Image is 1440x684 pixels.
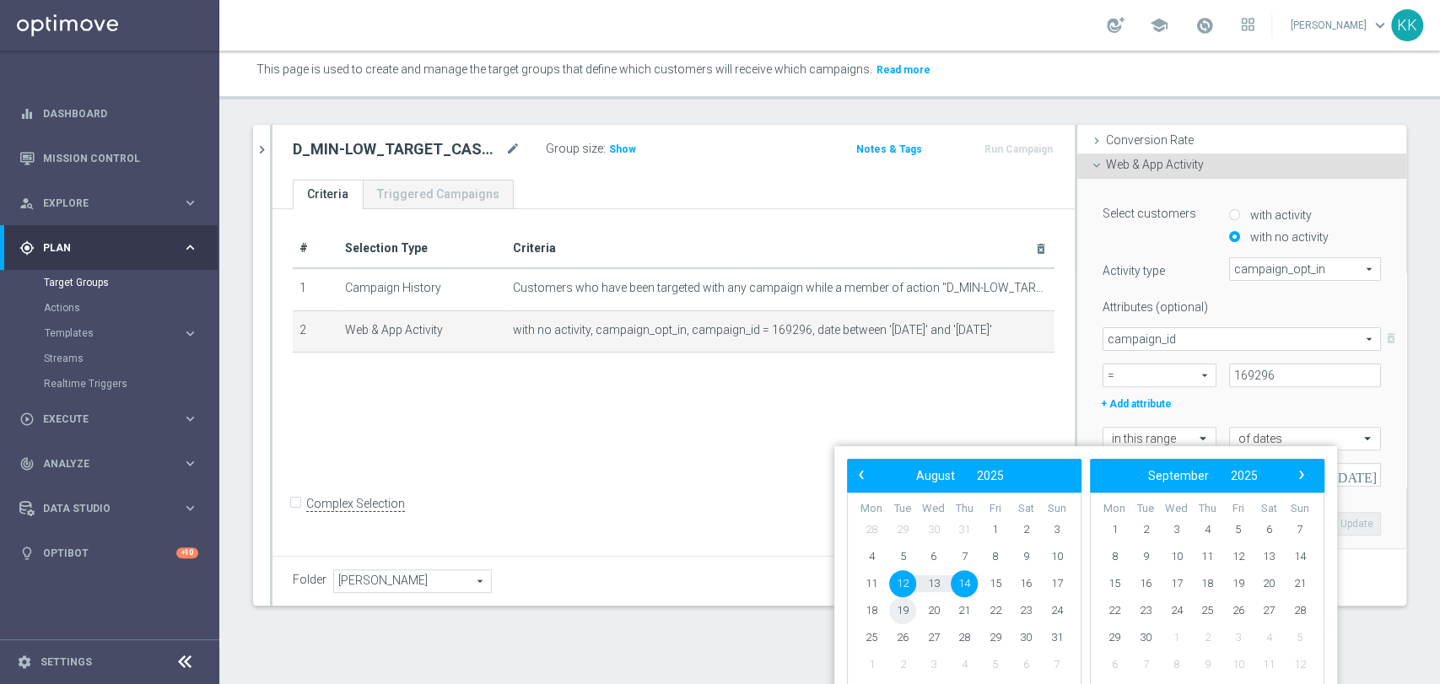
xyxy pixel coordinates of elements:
button: chevron_right [253,125,270,175]
button: [DATE] [1330,463,1381,488]
span: 14 [951,570,978,597]
span: 2 [1132,516,1159,543]
span: 6 [1012,651,1039,678]
div: Templates [45,328,182,338]
button: September [1137,465,1220,487]
span: September [1148,469,1209,482]
th: # [293,229,338,268]
td: 1 [293,268,338,310]
button: Mission Control [19,152,199,165]
span: 12 [889,570,916,597]
th: weekday [1254,502,1285,516]
span: 12 [1225,543,1252,570]
span: 16 [1132,570,1159,597]
th: weekday [1284,502,1315,516]
button: August [905,465,966,487]
span: Templates [45,328,165,338]
i: person_search [19,196,35,211]
a: Dashboard [43,91,198,136]
span: 2025 [977,469,1004,482]
span: 2025 [1231,469,1258,482]
div: Realtime Triggers [44,371,218,396]
span: 26 [1225,597,1252,624]
div: Streams [44,346,218,371]
div: play_circle_outline Execute keyboard_arrow_right [19,412,199,426]
span: 8 [1101,543,1128,570]
span: 4 [1194,516,1221,543]
span: 5 [1225,516,1252,543]
span: 9 [1012,543,1039,570]
label: Attributes (optional) [1090,294,1216,315]
div: Actions [44,295,218,320]
label: Activity type [1090,257,1216,278]
span: Customers who have been targeted with any campaign while a member of action "D_MIN-LOW_TARGET_CAS... [513,281,1048,295]
span: keyboard_arrow_down [1371,16,1389,35]
button: person_search Explore keyboard_arrow_right [19,197,199,210]
span: 11 [1194,543,1221,570]
span: 15 [982,570,1009,597]
div: Plan [19,240,182,256]
span: 2 [1012,516,1039,543]
td: 2 [293,310,338,353]
span: 5 [1286,624,1313,651]
span: 29 [889,516,916,543]
span: 11 [1255,651,1282,678]
th: weekday [979,502,1011,516]
div: KK [1391,9,1423,41]
label: : [603,142,606,156]
span: 1 [1162,624,1189,651]
div: track_changes Analyze keyboard_arrow_right [19,457,199,471]
span: 7 [1132,651,1159,678]
span: 6 [1101,651,1128,678]
label: with no activity [1246,229,1329,245]
i: keyboard_arrow_right [182,195,198,211]
span: school [1150,16,1168,35]
span: 19 [889,597,916,624]
button: Templates keyboard_arrow_right [44,326,199,340]
div: equalizer Dashboard [19,107,199,121]
button: Notes & Tags [855,140,924,159]
a: Triggered Campaigns [363,180,514,209]
i: lightbulb [19,546,35,561]
i: keyboard_arrow_right [182,411,198,427]
span: 23 [1012,597,1039,624]
button: Update [1331,512,1381,536]
span: 6 [1255,516,1282,543]
div: Optibot [19,531,198,575]
div: Explore [19,196,182,211]
i: keyboard_arrow_right [182,500,198,516]
div: gps_fixed Plan keyboard_arrow_right [19,241,199,255]
button: 2025 [966,465,1015,487]
span: 29 [982,624,1009,651]
div: Target Groups [44,270,218,295]
span: 31 [1044,624,1071,651]
i: [DATE] [1333,467,1378,482]
span: 14 [1286,543,1313,570]
span: with no activity, campaign_opt_in, campaign_id = 169296, date between '[DATE]' and '[DATE]' [513,323,992,337]
a: Streams [44,352,175,365]
label: Group size [546,142,603,156]
span: 29 [1101,624,1128,651]
span: 1 [982,516,1009,543]
span: 27 [1255,597,1282,624]
span: 23 [1132,597,1159,624]
span: 2 [1194,624,1221,651]
a: Target Groups [44,276,175,289]
th: weekday [1099,502,1130,516]
th: weekday [1192,502,1223,516]
span: 1 [858,651,885,678]
span: 31 [951,516,978,543]
button: Data Studio keyboard_arrow_right [19,502,199,515]
div: Analyze [19,456,182,471]
span: 24 [1044,597,1071,624]
span: 4 [951,651,978,678]
th: Selection Type [338,229,506,268]
span: 30 [1132,624,1159,651]
span: 4 [858,543,885,570]
span: 18 [1194,570,1221,597]
span: 16 [1012,570,1039,597]
a: Realtime Triggers [44,377,175,390]
span: 1 [1101,516,1128,543]
td: Web & App Activity [338,310,506,353]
